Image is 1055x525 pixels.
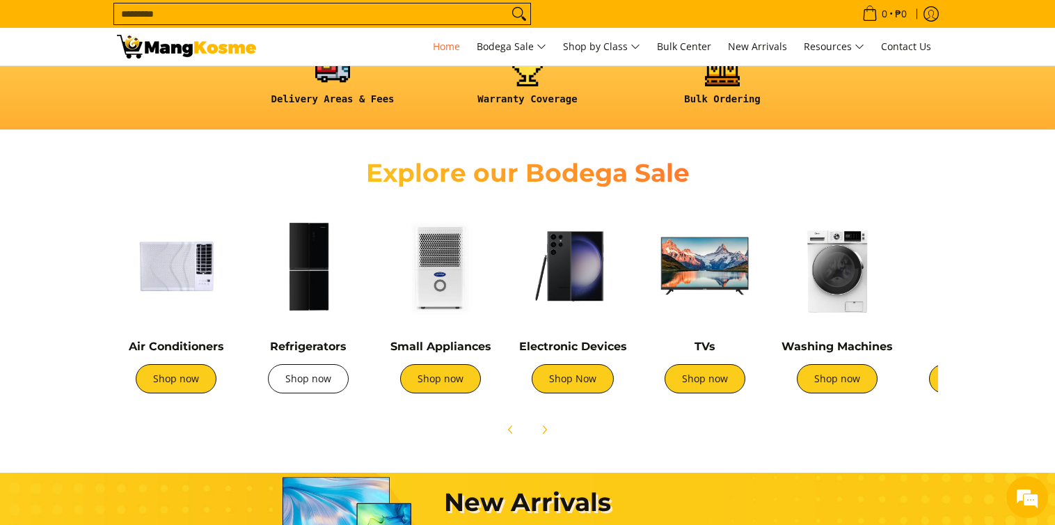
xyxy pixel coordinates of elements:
[390,340,491,353] a: Small Appliances
[778,207,896,325] img: Washing Machines
[665,364,745,393] a: Shop now
[400,364,481,393] a: Shop now
[721,28,794,65] a: New Arrivals
[270,340,347,353] a: Refrigerators
[426,28,467,65] a: Home
[728,40,787,53] span: New Arrivals
[268,364,349,393] a: Shop now
[646,207,764,325] img: TVs
[858,6,911,22] span: •
[797,28,871,65] a: Resources
[129,340,224,353] a: Air Conditioners
[136,364,216,393] a: Shop now
[508,3,530,24] button: Search
[470,28,553,65] a: Bodega Sale
[782,340,893,353] a: Washing Machines
[874,28,938,65] a: Contact Us
[433,40,460,53] span: Home
[270,28,938,65] nav: Main Menu
[804,38,864,56] span: Resources
[117,207,235,325] img: Air Conditioners
[929,364,1010,393] a: Shop now
[514,207,632,325] img: Electronic Devices
[529,414,560,445] button: Next
[326,157,729,189] h2: Explore our Bodega Sale
[657,40,711,53] span: Bulk Center
[437,52,618,116] a: <h6><strong>Warranty Coverage</strong></h6>
[650,28,718,65] a: Bulk Center
[532,364,614,393] a: Shop Now
[893,9,909,19] span: ₱0
[797,364,878,393] a: Shop now
[117,35,256,58] img: Mang Kosme: Your Home Appliances Warehouse Sale Partner!
[563,38,640,56] span: Shop by Class
[632,52,813,116] a: <h6><strong>Bulk Ordering</strong></h6>
[881,40,931,53] span: Contact Us
[381,207,500,325] img: Small Appliances
[495,414,526,445] button: Previous
[249,207,367,325] img: Refrigerators
[242,52,423,116] a: <h6><strong>Delivery Areas & Fees</strong></h6>
[880,9,889,19] span: 0
[519,340,627,353] a: Electronic Devices
[477,38,546,56] span: Bodega Sale
[910,207,1029,325] img: Cookers
[695,340,715,353] a: TVs
[556,28,647,65] a: Shop by Class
